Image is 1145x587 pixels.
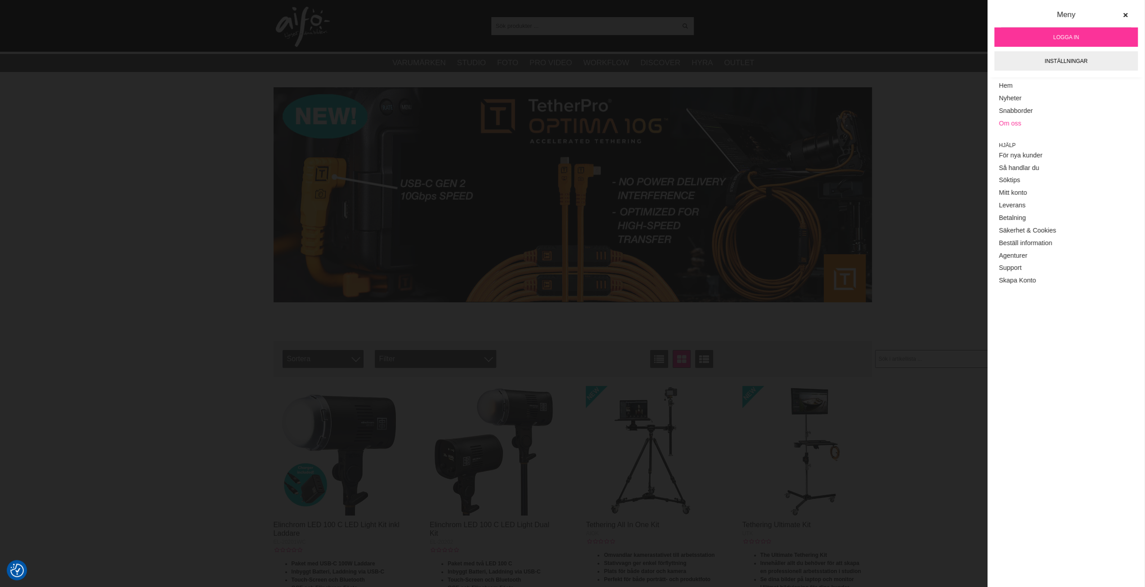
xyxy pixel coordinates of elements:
[760,568,861,574] strong: en professionell arbetsstation i studion
[274,87,872,302] img: Annons:001 banner-header-tpoptima1390x500.jpg
[448,560,512,567] strong: Paket med två LED 100 C
[292,577,365,583] strong: Touch-Screen och Bluetooth
[430,539,453,545] span: EL-20202
[375,350,496,368] div: Filter
[724,57,754,69] a: Outlet
[604,568,686,574] strong: Plats för både dator och kamera
[392,57,446,69] a: Varumärken
[586,530,599,537] span: AIOK
[10,562,24,578] button: Samtyckesinställningar
[583,57,629,69] a: Workflow
[999,80,1133,92] a: Hem
[999,141,1133,149] span: Hjälp
[274,521,400,537] a: Elinchrom LED 100 C LED Light Kit inkl Laddare
[430,386,559,515] img: Elinchrom LED 100 C LED Light Dual Kit
[283,350,364,368] span: Sortera
[691,57,713,69] a: Hyra
[742,386,872,515] img: Tethering Ultimate Kit
[586,538,615,546] div: Kundbetyg: 0
[530,57,572,69] a: Pro Video
[999,105,1133,117] a: Snabborder
[760,552,827,558] strong: The Ultimate Tethering Kit
[695,350,713,368] a: Utökad listvisning
[491,19,677,32] input: Sök produkter ...
[586,386,715,515] img: Tethering All In One Kit
[742,538,771,546] div: Kundbetyg: 0
[274,386,403,515] img: Elinchrom LED 100 C LED Light Kit inkl Laddare
[994,51,1138,71] a: Inställningar
[650,350,668,368] a: Listvisning
[640,57,680,69] a: Discover
[999,149,1133,162] a: För nya kunder
[875,350,1020,368] input: Sök i artikellista ...
[673,350,691,368] a: Fönstervisning
[999,199,1133,212] a: Leverans
[999,250,1133,262] a: Agenturer
[10,564,24,577] img: Revisit consent button
[999,92,1133,105] a: Nyheter
[994,27,1138,47] a: Logga in
[999,161,1133,174] a: Så handlar du
[999,174,1133,187] a: Söktips
[430,521,549,537] a: Elinchrom LED 100 C LED Light Dual Kit
[999,274,1133,287] a: Skapa Konto
[742,521,811,529] a: Tethering Ultimate Kit
[292,560,375,567] strong: Paket med USB-C 100W Laddare
[999,117,1133,130] a: Om oss
[457,57,486,69] a: Studio
[604,552,714,558] strong: Omvandlar kamerastativet till arbetsstation
[760,576,854,583] strong: Se dina bilder på laptop och monitor
[276,7,330,47] img: logo.png
[1053,33,1079,41] span: Logga in
[497,57,518,69] a: Foto
[604,560,686,566] strong: Stativvagn ger enkel förflyttning
[292,569,385,575] strong: Inbyggt Batteri, Laddning via USB-C
[999,224,1133,237] a: Säkerhet & Cookies
[586,521,659,529] a: Tethering All In One Kit
[742,530,753,537] span: UTK
[999,187,1133,199] a: Mitt konto
[760,560,859,566] strong: Innehåller allt du behöver för att skapa
[448,569,541,575] strong: Inbyggt Batteri, Laddning via USB-C
[1001,9,1131,27] div: Meny
[274,539,306,545] span: EL-20201WC
[448,577,521,583] strong: Touch-Screen och Bluetooth
[999,237,1133,250] a: Beställ information
[604,576,710,583] strong: Perfekt för både porträtt- och produktfoto
[430,546,458,554] div: Kundbetyg: 0
[999,212,1133,224] a: Betalning
[274,546,302,554] div: Kundbetyg: 0
[999,262,1133,274] a: Support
